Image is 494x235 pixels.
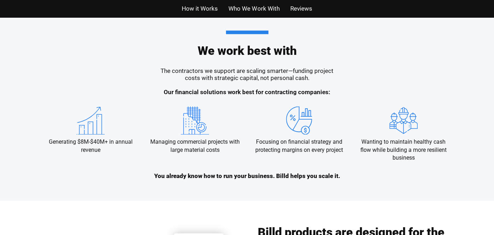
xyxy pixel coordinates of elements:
[290,4,312,14] a: Reviews
[182,4,218,14] a: How it Works
[254,138,344,154] p: Focusing on financial strategy and protecting margins on every project
[159,67,336,96] div: The contractors we support are scaling smarter—funding project costs with strategic capital, not ...
[46,30,449,57] h2: We work best with
[359,138,449,162] p: Wanting to maintain healthy cash flow while building a more resilient business
[123,172,371,179] div: You already know how to run your business. Billd helps you scale it.
[228,4,279,14] a: Who We Work With
[150,138,240,154] p: Managing commercial projects with large material costs
[46,138,136,154] p: Generating $8M-$40M+ in annual revenue
[164,88,330,96] b: Our financial solutions work best for contracting companies:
